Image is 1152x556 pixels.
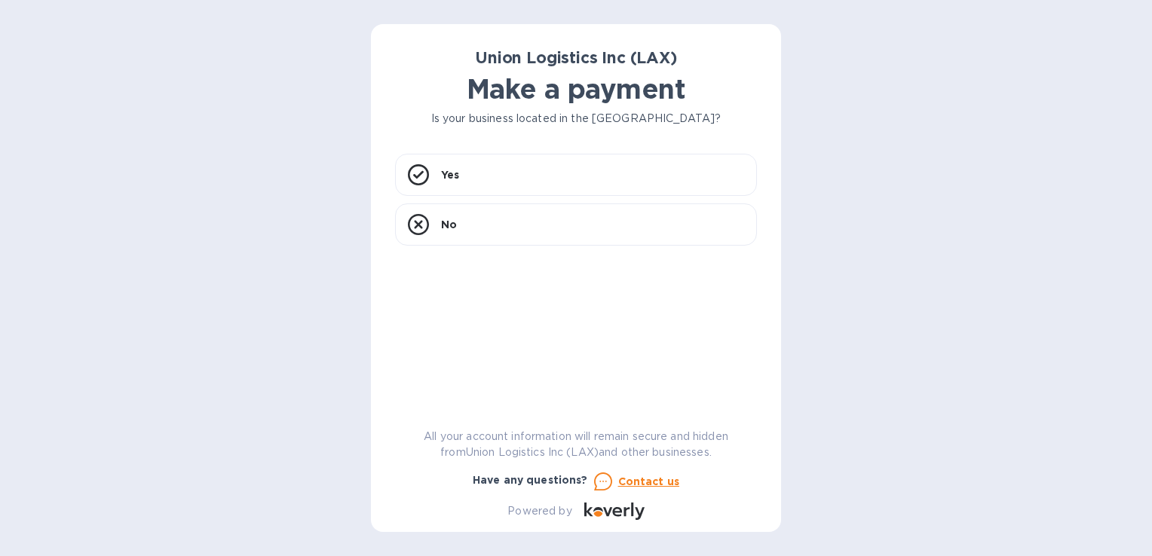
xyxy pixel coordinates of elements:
[395,429,757,460] p: All your account information will remain secure and hidden from Union Logistics Inc (LAX) and oth...
[441,217,457,232] p: No
[473,474,588,486] b: Have any questions?
[395,111,757,127] p: Is your business located in the [GEOGRAPHIC_DATA]?
[475,48,677,67] b: Union Logistics Inc (LAX)
[618,475,680,487] u: Contact us
[507,503,571,519] p: Powered by
[395,73,757,105] h1: Make a payment
[441,167,459,182] p: Yes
